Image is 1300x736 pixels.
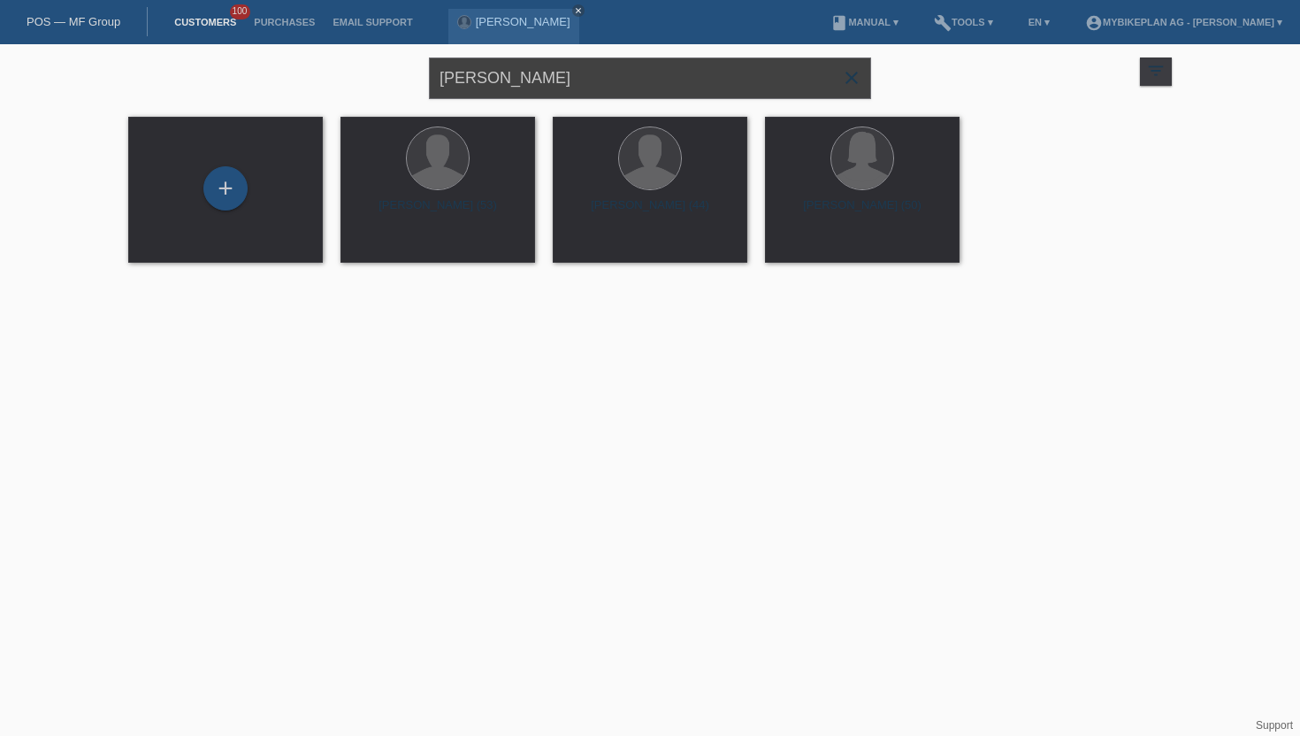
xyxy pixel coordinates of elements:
i: build [934,14,952,32]
div: [PERSON_NAME] (50) [779,198,945,226]
a: Purchases [245,17,324,27]
a: POS — MF Group [27,15,120,28]
span: 100 [230,4,251,19]
i: close [841,67,862,88]
a: close [572,4,585,17]
a: Customers [165,17,245,27]
div: [PERSON_NAME] (53) [355,198,521,226]
input: Search... [429,57,871,99]
a: [PERSON_NAME] [476,15,570,28]
div: Add customer [204,173,247,203]
a: account_circleMybikeplan AG - [PERSON_NAME] ▾ [1076,17,1291,27]
a: Support [1256,719,1293,732]
i: book [830,14,848,32]
a: bookManual ▾ [822,17,907,27]
a: buildTools ▾ [925,17,1002,27]
div: [PERSON_NAME] (44) [567,198,733,226]
a: Email Support [324,17,421,27]
a: EN ▾ [1020,17,1059,27]
i: filter_list [1146,61,1166,80]
i: account_circle [1085,14,1103,32]
i: close [574,6,583,15]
